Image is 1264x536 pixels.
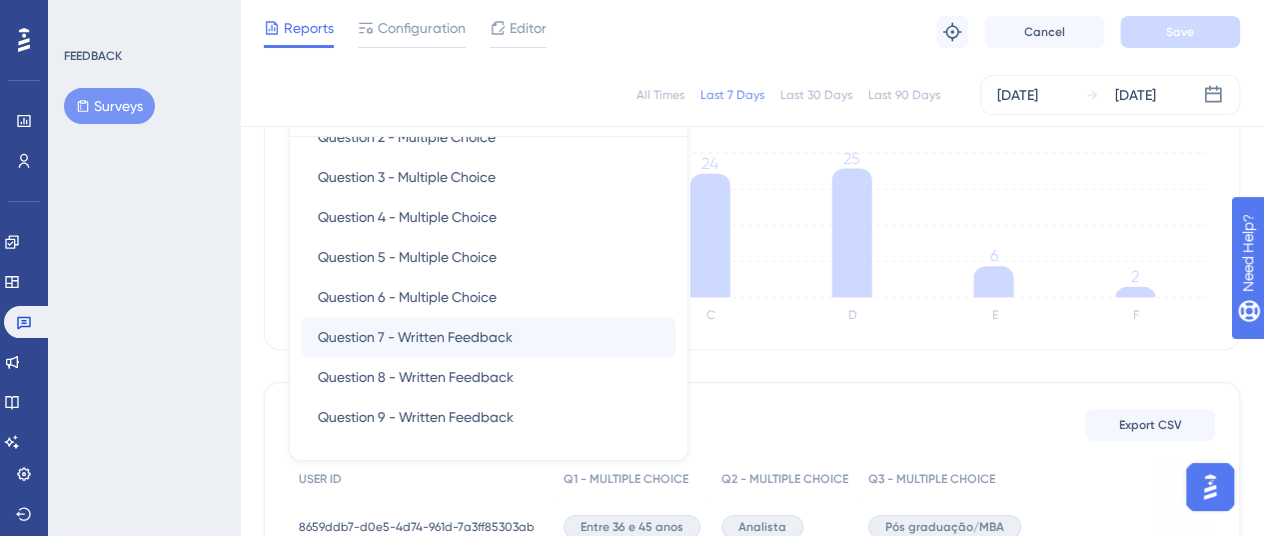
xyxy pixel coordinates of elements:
button: Cancel [984,16,1104,48]
tspan: 6 [989,246,997,265]
span: Save [1166,24,1194,40]
span: Question 2 - Multiple Choice [318,125,496,149]
tspan: 25 [843,148,860,167]
div: All Times [636,87,684,103]
span: Question 3 - Multiple Choice [318,165,496,189]
span: Analista [738,519,786,535]
span: Cancel [1024,24,1065,40]
span: Entre 36 e 45 anos [581,519,683,535]
span: Export CSV [1119,417,1182,433]
text: C [706,308,715,322]
button: Question 3 - Multiple Choice [302,157,675,197]
div: [DATE] [1115,83,1156,107]
button: Question 9 - Written Feedback [302,397,675,437]
button: Export CSV [1085,409,1215,441]
button: Question 8 - Written Feedback [302,357,675,397]
span: Reports [284,16,334,40]
button: Question 4 - Multiple Choice [302,197,675,237]
span: Pós graduação/MBA [885,519,1004,535]
span: USER ID [299,471,342,487]
div: Last 30 Days [780,87,852,103]
button: Question 5 - Multiple Choice [302,237,675,277]
span: Q1 - MULTIPLE CHOICE [564,471,688,487]
button: Question 6 - Multiple Choice [302,277,675,317]
span: Configuration [378,16,466,40]
tspan: 24 [701,154,718,173]
span: 8659ddb7-d0e5-4d74-961d-7a3ff85303ab [299,519,535,535]
span: Question 7 - Written Feedback [318,325,513,349]
button: Surveys [64,88,155,124]
button: Save [1120,16,1240,48]
span: Question 9 - Written Feedback [318,405,514,429]
button: Question 7 - Written Feedback [302,317,675,357]
span: Question 6 - Multiple Choice [318,285,497,309]
button: Question 2 - Multiple Choice [302,117,675,157]
text: D [848,308,857,322]
span: Question 8 - Written Feedback [318,365,514,389]
div: Last 7 Days [700,87,764,103]
span: Need Help? [47,5,125,29]
iframe: UserGuiding AI Assistant Launcher [1180,457,1240,517]
span: Editor [510,16,547,40]
div: FEEDBACK [64,48,122,64]
span: Q2 - MULTIPLE CHOICE [721,471,848,487]
span: Q3 - MULTIPLE CHOICE [868,471,995,487]
tspan: 2 [1131,267,1139,286]
div: Last 90 Days [868,87,940,103]
span: Question 5 - Multiple Choice [318,245,497,269]
div: [DATE] [997,83,1038,107]
span: Question 4 - Multiple Choice [318,205,497,229]
text: E [991,308,997,322]
text: F [1133,308,1139,322]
